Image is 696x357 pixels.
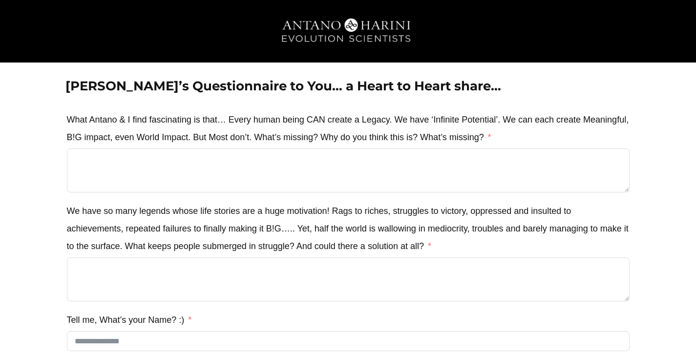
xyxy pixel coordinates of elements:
[263,10,434,53] img: AH_Ev-png-2
[67,331,630,351] input: Tell me, What’s your Name? :)
[67,257,630,301] textarea: We have so many legends whose life stories are a huge motivation! Rags to riches, struggles to vi...
[67,202,630,255] label: We have so many legends whose life stories are a huge motivation! Rags to riches, struggles to vi...
[67,311,192,329] label: Tell me, What’s your Name? :)
[67,148,630,192] textarea: What Antano & I find fascinating is that… Every human being CAN create a Legacy. We have ‘Infinit...
[65,78,501,94] strong: [PERSON_NAME]’s Questionnaire to You… a Heart to Heart share…
[67,111,630,146] label: What Antano & I find fascinating is that… Every human being CAN create a Legacy. We have ‘Infinit...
